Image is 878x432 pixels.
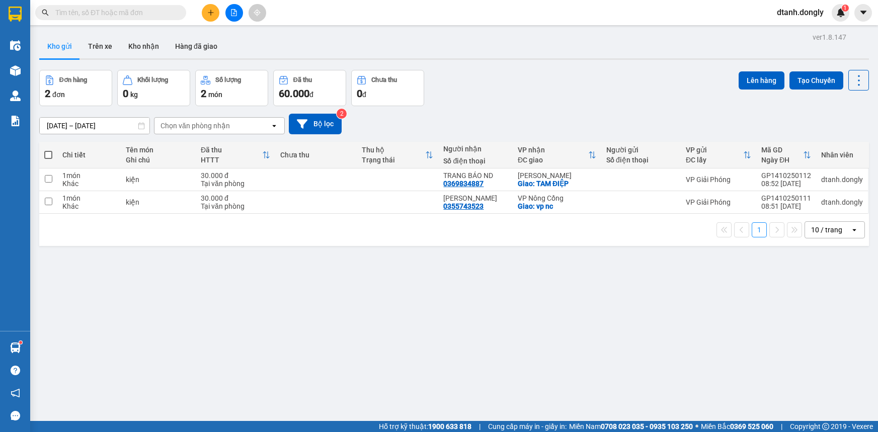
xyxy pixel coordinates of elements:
div: Giao: TAM ĐIỆP [518,180,596,188]
img: warehouse-icon [10,40,21,51]
span: 60.000 [279,88,309,100]
strong: 0708 023 035 - 0935 103 250 [601,422,693,430]
div: ver 1.8.147 [813,32,846,43]
div: 30.000 đ [201,194,270,202]
span: dtanh.dongly [769,6,832,19]
th: Toggle SortBy [756,142,816,168]
div: Chọn văn phòng nhận [161,121,230,131]
button: Hàng đã giao [167,34,225,58]
img: warehouse-icon [10,342,21,353]
span: search [42,9,49,16]
div: Mã GD [761,146,803,154]
div: ĐC lấy [686,156,743,164]
button: plus [202,4,219,22]
div: Chưa thu [371,76,397,83]
div: Nhân viên [821,151,863,159]
div: Đã thu [201,146,262,154]
div: Chi tiết [62,151,116,159]
div: Người gửi [606,146,676,154]
input: Tìm tên, số ĐT hoặc mã đơn [55,7,174,18]
th: Toggle SortBy [357,142,438,168]
div: 30.000 đ [201,171,270,180]
div: 08:52 [DATE] [761,180,811,188]
span: caret-down [859,8,868,17]
sup: 1 [842,5,849,12]
div: VP nhận [518,146,588,154]
span: 0 [123,88,128,100]
button: Trên xe [80,34,120,58]
div: 1 món [62,171,116,180]
span: message [11,411,20,420]
button: 1 [752,222,767,237]
div: KIM CHI [443,194,508,202]
span: đ [309,91,313,99]
div: Khối lượng [137,76,168,83]
span: đơn [52,91,65,99]
div: HTTT [201,156,262,164]
div: 10 / trang [811,225,842,235]
input: Select a date range. [40,118,149,134]
span: món [208,91,222,99]
span: Hỗ trợ kỹ thuật: [379,421,471,432]
span: copyright [822,423,829,430]
img: warehouse-icon [10,91,21,101]
div: TRANG BÁO ND [443,171,508,180]
div: Đã thu [293,76,312,83]
div: 0355743523 [443,202,484,210]
div: Đơn hàng [59,76,87,83]
img: solution-icon [10,116,21,126]
span: file-add [230,9,237,16]
div: 1 món [62,194,116,202]
button: Kho nhận [120,34,167,58]
button: file-add [225,4,243,22]
button: aim [249,4,266,22]
span: 1 [843,5,847,12]
strong: 0369 525 060 [730,422,773,430]
button: Tạo Chuyến [789,71,843,90]
button: caret-down [854,4,872,22]
span: aim [254,9,261,16]
div: 08:51 [DATE] [761,202,811,210]
span: question-circle [11,366,20,375]
div: dtanh.dongly [821,198,863,206]
div: Khác [62,180,116,188]
div: GP1410250112 [761,171,811,180]
button: Kho gửi [39,34,80,58]
svg: open [850,226,858,234]
sup: 2 [337,109,347,119]
span: 2 [45,88,50,100]
span: | [781,421,782,432]
div: [PERSON_NAME] [518,171,596,180]
button: Lên hàng [739,71,784,90]
span: Miền Bắc [701,421,773,432]
img: logo-vxr [9,7,22,22]
button: Số lượng2món [195,70,268,106]
span: Miền Nam [569,421,693,432]
button: Khối lượng0kg [117,70,190,106]
span: plus [207,9,214,16]
div: VP Nông Cống [518,194,596,202]
div: Ngày ĐH [761,156,803,164]
div: VP Giải Phóng [686,176,751,184]
div: dtanh.dongly [821,176,863,184]
th: Toggle SortBy [681,142,756,168]
th: Toggle SortBy [513,142,601,168]
div: Số điện thoại [443,157,508,165]
span: 0 [357,88,362,100]
button: Đã thu60.000đ [273,70,346,106]
div: GP1410250111 [761,194,811,202]
img: warehouse-icon [10,65,21,76]
div: VP Giải Phóng [686,198,751,206]
div: Tên món [126,146,191,154]
span: ⚪️ [695,424,698,428]
div: Tại văn phòng [201,202,270,210]
button: Chưa thu0đ [351,70,424,106]
div: Số lượng [215,76,241,83]
div: Trạng thái [362,156,425,164]
button: Đơn hàng2đơn [39,70,112,106]
div: Số điện thoại [606,156,676,164]
div: kiện [126,198,191,206]
div: Chưa thu [280,151,352,159]
span: kg [130,91,138,99]
div: kiện [126,176,191,184]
